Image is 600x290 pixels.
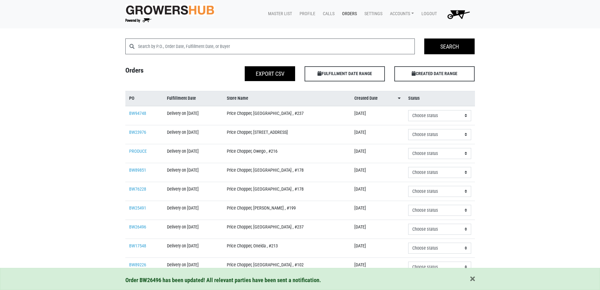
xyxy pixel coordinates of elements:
[385,8,416,20] a: Accounts
[163,182,223,201] td: Delivery on [DATE]
[129,186,146,192] a: BW76228
[424,38,475,54] input: Search
[263,8,294,20] a: Master List
[408,95,420,102] span: Status
[138,38,415,54] input: Search by P.O., Order Date, Fulfillment Date, or Buyer
[351,220,404,239] td: [DATE]
[351,125,404,144] td: [DATE]
[223,220,351,239] td: Price Chopper, [GEOGRAPHIC_DATA] , #237
[337,8,359,20] a: Orders
[129,130,146,135] a: BW23976
[351,144,404,163] td: [DATE]
[223,201,351,220] td: Price Chopper, [PERSON_NAME] , #199
[129,224,146,230] a: BW26496
[163,239,223,257] td: Delivery on [DATE]
[351,201,404,220] td: [DATE]
[163,257,223,276] td: Delivery on [DATE]
[223,257,351,276] td: Price Chopper, [GEOGRAPHIC_DATA] , #102
[223,182,351,201] td: Price Chopper, [GEOGRAPHIC_DATA] , #178
[129,168,146,173] a: BW89851
[163,144,223,163] td: Delivery on [DATE]
[163,163,223,182] td: Delivery on [DATE]
[408,95,471,102] a: Status
[223,163,351,182] td: Price Chopper, [GEOGRAPHIC_DATA] , #178
[121,66,210,79] h4: Orders
[129,205,146,211] a: BW25491
[167,95,219,102] a: Fulfillment Date
[351,163,404,182] td: [DATE]
[125,4,215,16] img: original-fc7597fdc6adbb9d0e2ae620e786d1a2.jpg
[129,95,134,102] span: PO
[163,220,223,239] td: Delivery on [DATE]
[163,125,223,144] td: Delivery on [DATE]
[223,106,351,125] td: Price Chopper, [GEOGRAPHIC_DATA] , #237
[245,66,295,81] button: Export CSV
[163,106,223,125] td: Delivery on [DATE]
[354,95,401,102] a: Created Date
[394,66,475,81] span: CREATED DATE RANGE
[318,8,337,20] a: Calls
[223,239,351,257] td: Price Chopper, Oneida , #213
[129,243,146,249] a: BW17548
[223,144,351,163] td: Price Chopper, Owego , #216
[167,95,196,102] span: Fulfillment Date
[125,276,475,285] div: Order BW26496 has been updated! All relevant parties have been sent a notification.
[294,8,318,20] a: Profile
[351,257,404,276] td: [DATE]
[359,8,385,20] a: Settings
[305,66,385,81] span: FULFILLMENT DATE RANGE
[227,95,248,102] span: Store Name
[227,95,347,102] a: Store Name
[129,149,147,154] a: PRODUCE
[351,106,404,125] td: [DATE]
[223,125,351,144] td: Price Chopper, [STREET_ADDRESS]
[416,8,439,20] a: Logout
[125,18,151,23] img: Powered by Big Wheelbarrow
[129,111,146,116] a: BW94748
[163,201,223,220] td: Delivery on [DATE]
[444,8,472,21] img: Cart
[351,239,404,257] td: [DATE]
[439,8,475,21] a: 0
[129,95,160,102] a: PO
[129,262,146,268] a: BW89226
[456,10,458,15] span: 0
[351,182,404,201] td: [DATE]
[354,95,378,102] span: Created Date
